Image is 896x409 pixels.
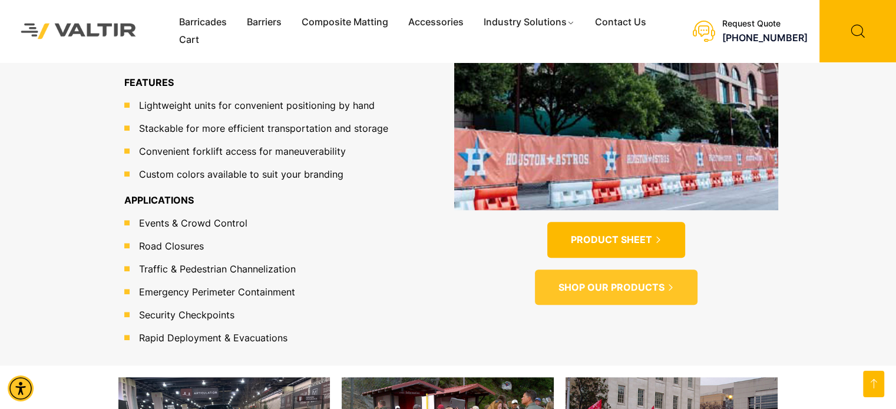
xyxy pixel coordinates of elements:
[535,270,697,305] a: SHOP OUR PRODUCTS
[398,14,474,31] a: Accessories
[136,331,287,345] span: Rapid Deployment & Evacuations
[136,285,295,299] span: Emergency Perimeter Containment
[722,19,808,29] div: Request Quote
[8,375,34,401] div: Accessibility Menu
[571,234,652,246] span: PRODUCT SHEET
[547,222,685,258] a: PRODUCT SHEET
[454,28,778,210] img: PRODUCT SHEET
[136,216,247,230] span: Events & Crowd Control
[9,11,148,51] img: Valtir Rentals
[136,308,234,322] span: Security Checkpoints
[136,121,388,135] span: Stackable for more efficient transportation and storage
[136,262,296,276] span: Traffic & Pedestrian Channelization
[124,77,174,88] b: FEATURES
[863,371,884,397] a: Open this option
[237,14,292,31] a: Barriers
[136,167,343,181] span: Custom colors available to suit your branding
[474,14,585,31] a: Industry Solutions
[585,14,656,31] a: Contact Us
[292,14,398,31] a: Composite Matting
[124,194,194,206] b: APPLICATIONS
[136,239,204,253] span: Road Closures
[169,14,237,31] a: Barricades
[169,31,209,49] a: Cart
[136,98,375,112] span: Lightweight units for convenient positioning by hand
[722,32,808,44] a: call (888) 496-3625
[558,281,664,294] span: SHOP OUR PRODUCTS
[136,144,346,158] span: Convenient forklift access for maneuverability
